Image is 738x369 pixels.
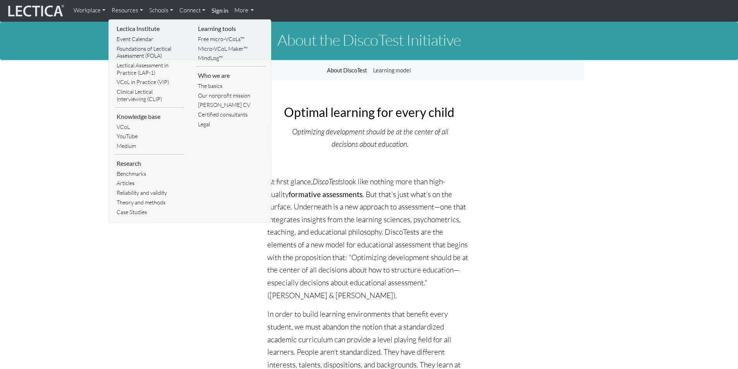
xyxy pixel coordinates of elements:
a: The basics [196,81,266,91]
a: Free micro-VCoLs™ [196,34,266,44]
a: Foundations of Lectical Assessment (FOLA) [115,44,184,61]
a: Theory and methods [115,198,184,208]
a: Case Studies [115,208,184,217]
p: Optimizing development should be at the center of all decisions about education. [281,125,459,151]
li: Knowledge base [115,111,184,122]
a: Articles [115,178,184,188]
a: Learning model [370,63,414,78]
a: MindLog™ [196,53,266,63]
a: About DiscoTest [324,63,370,78]
a: Certified consultants [196,110,266,120]
a: Connect [176,3,208,18]
a: More [231,3,257,18]
li: Research [115,158,184,169]
a: VCoL in Practice (VIP) [115,77,184,87]
a: Schools [146,3,176,18]
a: VCoL [115,122,184,132]
a: [PERSON_NAME] CV [196,100,266,110]
a: Lectical Assessment in Practice (LAP-1) [115,61,184,77]
a: Sign in [208,3,231,19]
a: Legal [196,120,266,129]
a: Medium [115,141,184,151]
a: Benchmarks [115,169,184,179]
a: formative assessments [289,190,363,199]
a: Micro-VCoL Maker™ [196,44,266,54]
p: At first glance, look like nothing more than high-quality . But that’s just what’s on the surface... [267,175,471,302]
a: Clinical Lectical Interviewing (CLIP) [115,87,184,104]
strong: Sign in [212,7,228,14]
h1: About the DiscoTest Initiative [154,31,584,48]
a: Resources [108,3,146,18]
a: Reliability and validity [115,188,184,198]
h2: Optimal learning for every child [267,105,471,119]
li: Learning tools [196,23,266,34]
i: DiscoTests [313,177,343,186]
a: YouTube [115,132,184,141]
li: Lectica Institute [115,23,184,34]
li: Who we are [196,70,266,81]
a: Event Calendar [115,34,184,44]
a: Workplace [71,3,108,18]
a: Our nonprofit mission [196,91,266,101]
img: lecticalive [6,3,64,18]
